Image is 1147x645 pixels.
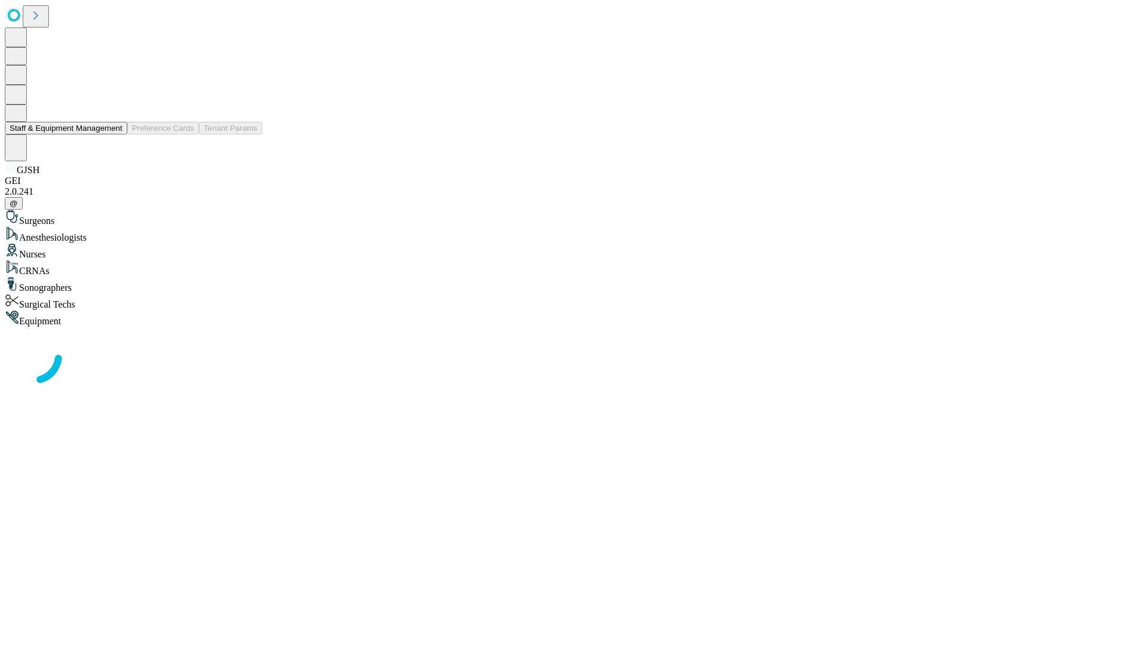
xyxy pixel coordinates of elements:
[5,226,1142,243] div: Anesthesiologists
[5,197,23,210] button: @
[10,199,18,208] span: @
[5,260,1142,277] div: CRNAs
[5,186,1142,197] div: 2.0.241
[5,310,1142,327] div: Equipment
[199,122,262,134] button: Tenant Params
[17,165,39,175] span: GJSH
[127,122,199,134] button: Preference Cards
[5,176,1142,186] div: GEI
[5,243,1142,260] div: Nurses
[5,122,127,134] button: Staff & Equipment Management
[5,277,1142,293] div: Sonographers
[5,210,1142,226] div: Surgeons
[5,293,1142,310] div: Surgical Techs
